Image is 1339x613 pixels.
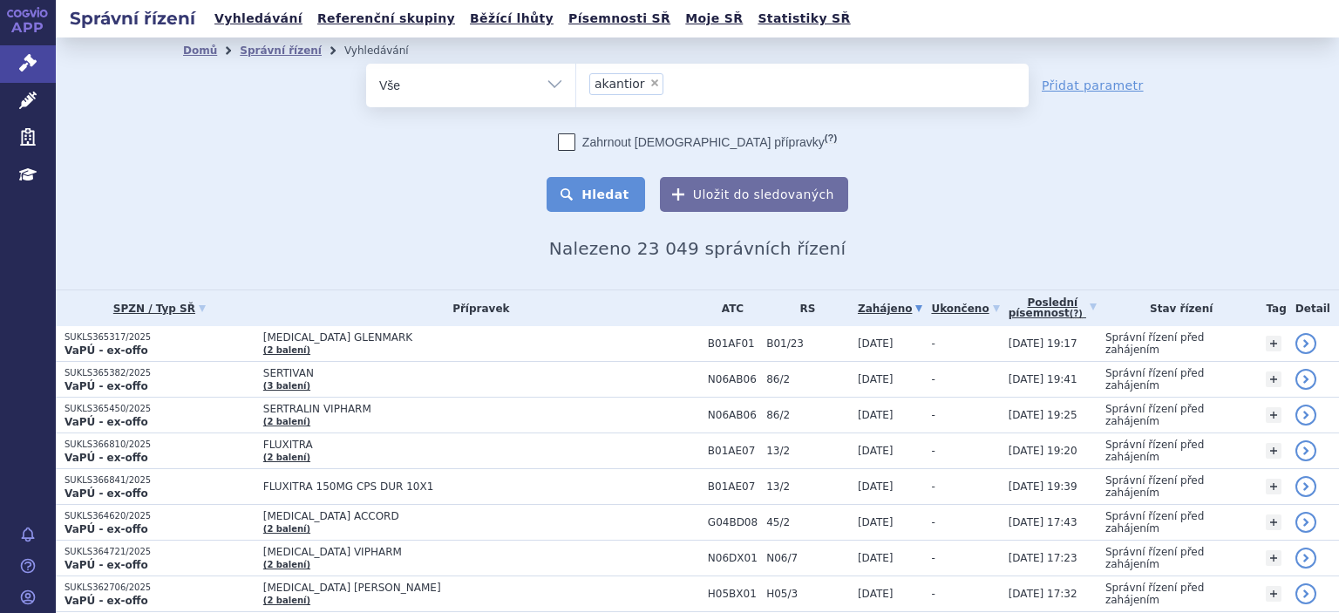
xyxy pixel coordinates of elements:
[1257,290,1286,326] th: Tag
[56,6,209,31] h2: Správní řízení
[65,510,255,522] p: SUKLS364620/2025
[255,290,699,326] th: Přípravek
[1266,371,1281,387] a: +
[766,480,849,493] span: 13/2
[65,367,255,379] p: SUKLS365382/2025
[858,337,894,350] span: [DATE]
[825,133,837,144] abbr: (?)
[563,7,676,31] a: Písemnosti SŘ
[1097,290,1258,326] th: Stav řízení
[1295,583,1316,604] a: detail
[558,133,837,151] label: Zahrnout [DEMOGRAPHIC_DATA] přípravky
[65,344,148,357] strong: VaPÚ - ex-offo
[209,7,308,31] a: Vyhledávání
[263,367,699,379] span: SERTIVAN
[1295,440,1316,461] a: detail
[65,403,255,415] p: SUKLS365450/2025
[1009,480,1077,493] span: [DATE] 19:39
[1266,586,1281,602] a: +
[547,177,645,212] button: Hledat
[699,290,758,326] th: ATC
[766,588,849,600] span: H05/3
[1295,333,1316,354] a: detail
[766,552,849,564] span: N06/7
[858,552,894,564] span: [DATE]
[766,373,849,385] span: 86/2
[240,44,322,57] a: Správní řízení
[312,7,460,31] a: Referenční skupiny
[931,480,935,493] span: -
[766,445,849,457] span: 13/2
[263,381,310,391] a: (3 balení)
[649,78,660,88] span: ×
[680,7,748,31] a: Moje SŘ
[931,337,935,350] span: -
[1295,476,1316,497] a: detail
[595,78,645,90] span: akantior
[1105,367,1204,392] span: Správní řízení před zahájením
[1295,548,1316,569] a: detail
[858,409,894,421] span: [DATE]
[183,44,217,57] a: Domů
[465,7,559,31] a: Běžící lhůty
[931,516,935,528] span: -
[263,331,699,344] span: [MEDICAL_DATA] GLENMARK
[766,409,849,421] span: 86/2
[931,296,999,321] a: Ukončeno
[858,516,894,528] span: [DATE]
[549,238,846,259] span: Nalezeno 23 049 správních řízení
[1266,479,1281,494] a: +
[758,290,849,326] th: RS
[1105,546,1204,570] span: Správní řízení před zahájením
[660,177,848,212] button: Uložit do sledovaných
[1042,77,1144,94] a: Přidat parametr
[65,296,255,321] a: SPZN / Typ SŘ
[858,588,894,600] span: [DATE]
[1105,331,1204,356] span: Správní řízení před zahájením
[65,474,255,487] p: SUKLS366841/2025
[65,487,148,500] strong: VaPÚ - ex-offo
[1105,582,1204,606] span: Správní řízení před zahájením
[931,588,935,600] span: -
[65,595,148,607] strong: VaPÚ - ex-offo
[65,559,148,571] strong: VaPÚ - ex-offo
[263,510,699,522] span: [MEDICAL_DATA] ACCORD
[65,452,148,464] strong: VaPÚ - ex-offo
[1266,550,1281,566] a: +
[263,596,310,605] a: (2 balení)
[931,373,935,385] span: -
[708,588,758,600] span: H05BX01
[1105,439,1204,463] span: Správní řízení před zahájením
[263,439,699,451] span: FLUXITRA
[1009,552,1077,564] span: [DATE] 17:23
[263,524,310,534] a: (2 balení)
[65,416,148,428] strong: VaPÚ - ex-offo
[708,552,758,564] span: N06DX01
[1105,474,1204,499] span: Správní řízení před zahájením
[1266,514,1281,530] a: +
[1266,336,1281,351] a: +
[1266,407,1281,423] a: +
[1105,403,1204,427] span: Správní řízení před zahájením
[708,373,758,385] span: N06AB06
[263,582,699,594] span: [MEDICAL_DATA] [PERSON_NAME]
[65,546,255,558] p: SUKLS364721/2025
[752,7,855,31] a: Statistiky SŘ
[669,72,751,94] input: akantior
[858,445,894,457] span: [DATE]
[858,296,922,321] a: Zahájeno
[931,552,935,564] span: -
[766,516,849,528] span: 45/2
[931,409,935,421] span: -
[65,331,255,344] p: SUKLS365317/2025
[65,582,255,594] p: SUKLS362706/2025
[1009,337,1077,350] span: [DATE] 19:17
[344,37,432,64] li: Vyhledávání
[263,403,699,415] span: SERTRALIN VIPHARM
[1009,290,1097,326] a: Poslednípísemnost(?)
[1105,510,1204,535] span: Správní řízení před zahájením
[1295,405,1316,426] a: detail
[263,546,699,558] span: [MEDICAL_DATA] VIPHARM
[263,417,310,426] a: (2 balení)
[1009,373,1077,385] span: [DATE] 19:41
